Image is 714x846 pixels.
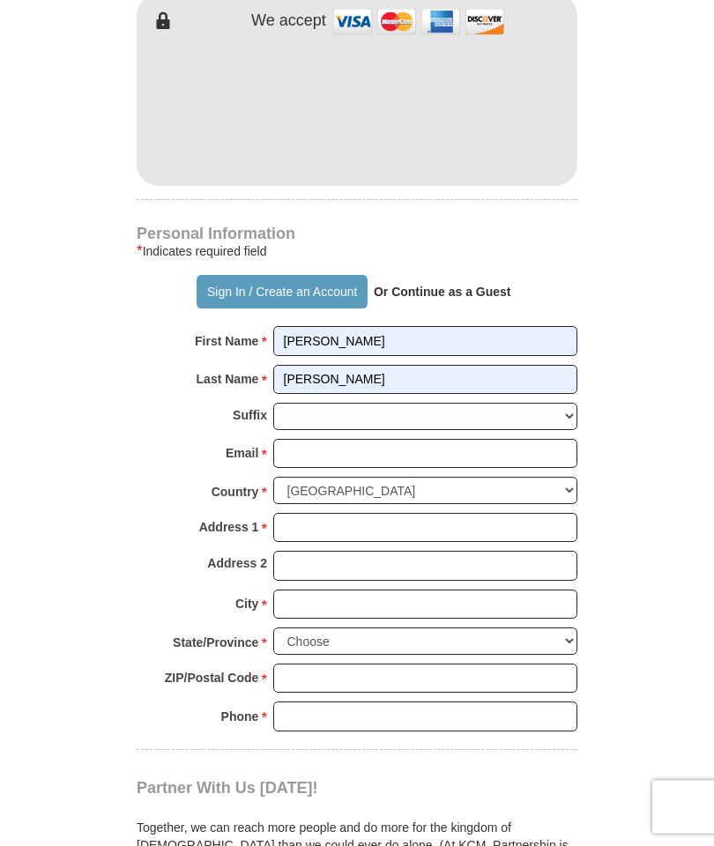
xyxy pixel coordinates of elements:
[137,227,577,241] h4: Personal Information
[165,666,259,691] strong: ZIP/Postal Code
[233,404,267,428] strong: Suffix
[331,4,507,41] img: credit cards accepted
[212,480,259,505] strong: Country
[251,12,326,32] h4: We accept
[137,780,318,798] span: Partner With Us [DATE]!
[199,516,259,540] strong: Address 1
[173,631,258,656] strong: State/Province
[207,552,267,576] strong: Address 2
[197,276,367,309] button: Sign In / Create an Account
[235,592,258,617] strong: City
[197,367,259,392] strong: Last Name
[195,330,258,354] strong: First Name
[137,241,577,263] div: Indicates required field
[221,705,259,730] strong: Phone
[226,442,258,466] strong: Email
[374,286,511,300] strong: Or Continue as a Guest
